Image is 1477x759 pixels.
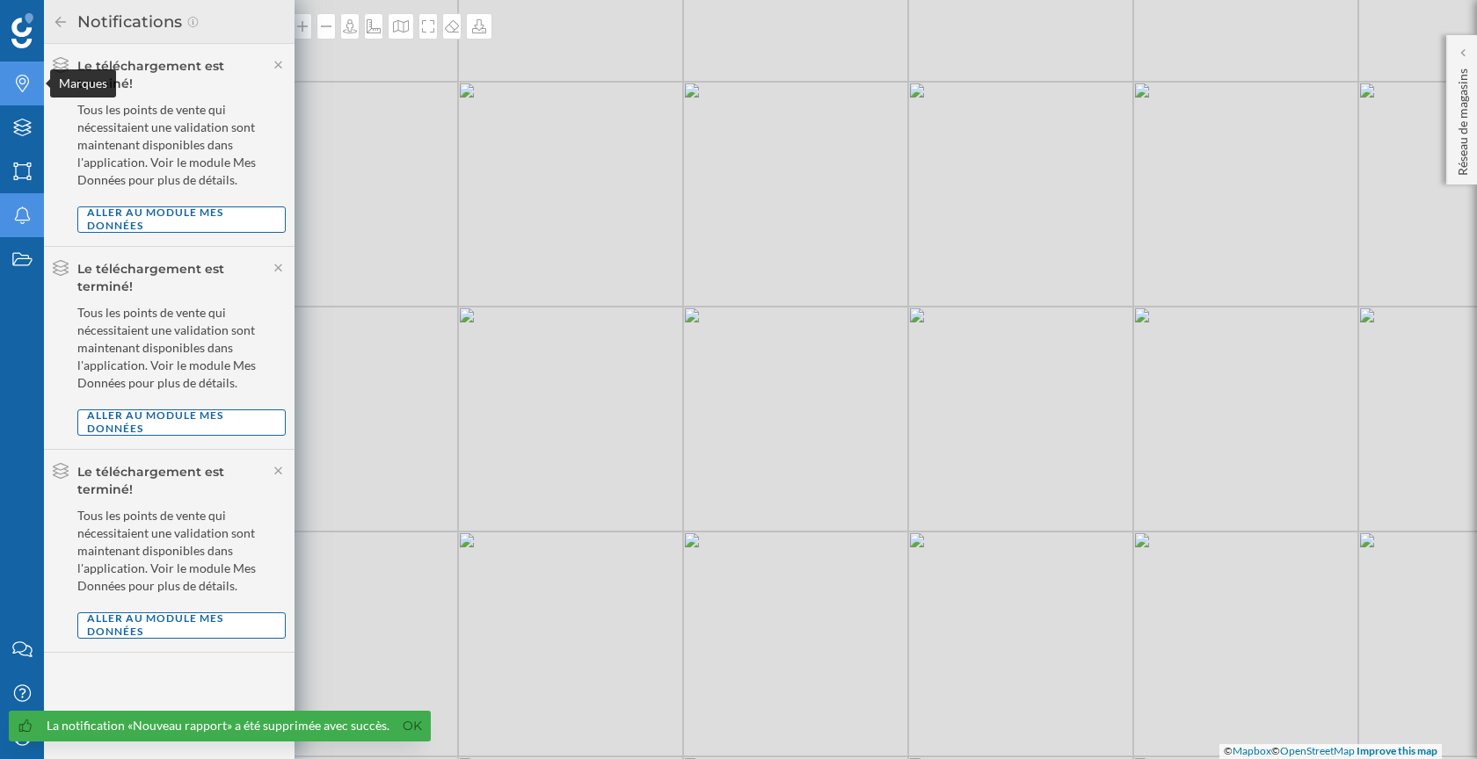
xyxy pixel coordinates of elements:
[78,606,285,646] div: Aller au module Mes Données
[1454,61,1472,176] p: Réseau de magasins
[77,260,262,295] div: Le téléchargement est terminé!
[50,69,116,98] div: Marques
[1280,744,1355,757] a: OpenStreetMap
[1219,744,1442,759] div: © ©
[77,101,286,189] div: Tous les points de vente qui nécessitaient une validation sont maintenant disponibles dans l'appl...
[69,8,186,36] h2: Notifications
[78,200,285,240] div: Aller au module Mes Données
[77,304,286,392] div: Tous les points de vente qui nécessitaient une validation sont maintenant disponibles dans l'appl...
[11,13,33,48] img: Logo Geoblink
[398,716,426,736] a: Ok
[78,403,285,443] div: Aller au module Mes Données
[1357,744,1437,757] a: Improve this map
[77,463,262,498] div: Le téléchargement est terminé!
[47,717,389,734] div: La notification «Nouveau rapport» a été supprimée avec succès.
[77,507,286,595] div: Tous les points de vente qui nécessitaient une validation sont maintenant disponibles dans l'appl...
[77,57,262,92] div: Le téléchargement est terminé!
[1233,744,1271,757] a: Mapbox
[37,12,100,28] span: Support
